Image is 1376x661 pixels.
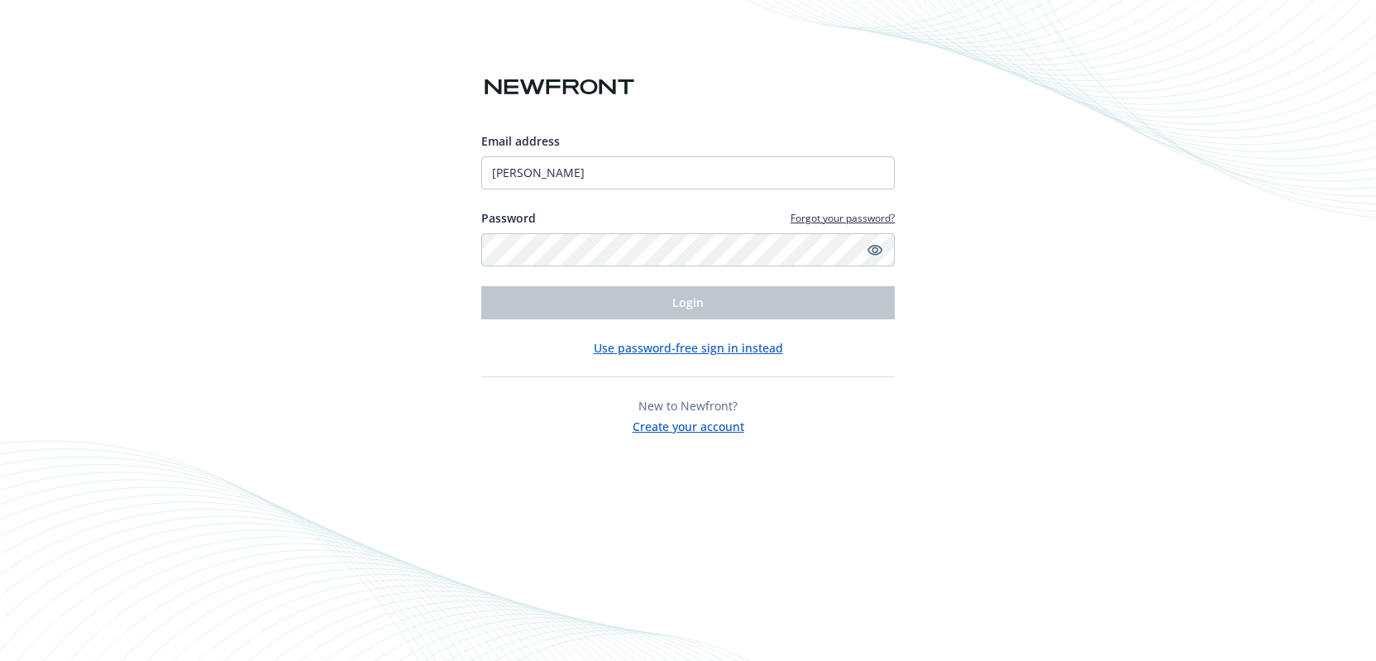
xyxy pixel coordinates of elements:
button: Create your account [633,414,744,435]
input: Enter your email [481,156,895,189]
img: Newfront logo [481,73,638,102]
a: Show password [865,240,885,260]
span: New to Newfront? [638,398,738,414]
label: Password [481,209,536,227]
button: Use password-free sign in instead [594,339,783,357]
input: Enter your password [481,233,895,266]
button: Login [481,286,895,319]
span: Email address [481,133,560,149]
span: Login [672,295,704,310]
a: Forgot your password? [791,211,895,225]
